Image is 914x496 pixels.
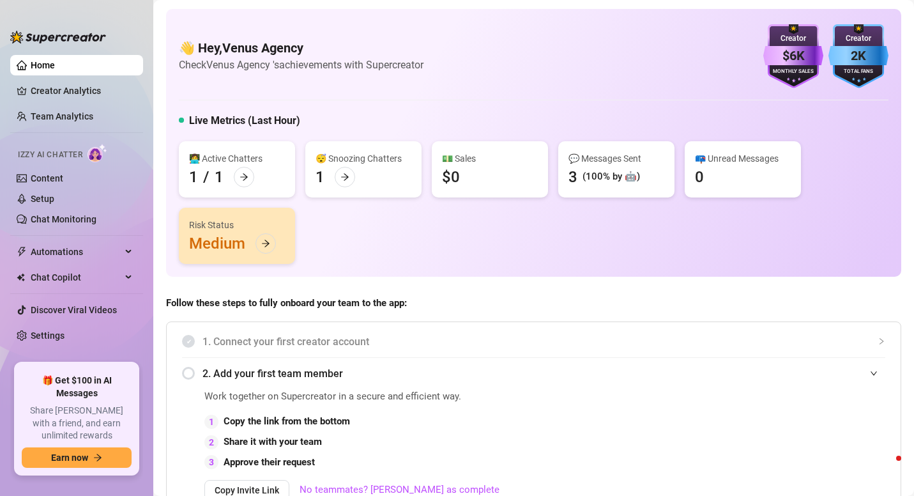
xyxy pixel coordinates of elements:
[31,111,93,121] a: Team Analytics
[202,334,885,350] span: 1. Connect your first creator account
[22,447,132,468] button: Earn nowarrow-right
[871,453,901,483] iframe: Intercom live chat
[31,60,55,70] a: Home
[224,436,322,447] strong: Share it with your team
[31,194,54,204] a: Setup
[340,173,349,182] span: arrow-right
[31,330,65,341] a: Settings
[828,33,888,45] div: Creator
[179,39,423,57] h4: 👋 Hey, Venus Agency
[22,405,132,442] span: Share [PERSON_NAME] with a friend, and earn unlimited rewards
[31,173,63,183] a: Content
[51,453,88,463] span: Earn now
[182,358,885,389] div: 2. Add your first team member
[18,149,82,161] span: Izzy AI Chatter
[204,455,218,469] div: 3
[240,173,248,182] span: arrow-right
[31,214,96,224] a: Chat Monitoring
[182,326,885,357] div: 1. Connect your first creator account
[31,267,121,288] span: Chat Copilot
[763,33,823,45] div: Creator
[828,68,888,76] div: Total Fans
[31,305,117,315] a: Discover Viral Videos
[10,31,106,43] img: logo-BBDzfeDw.svg
[870,369,878,377] span: expanded
[204,415,218,429] div: 1
[583,169,640,185] div: (100% by 🤖)
[93,453,102,462] span: arrow-right
[22,375,132,399] span: 🎁 Get $100 in AI Messages
[204,389,598,405] span: Work together on Supercreator in a secure and efficient way.
[189,151,285,166] div: 👩‍💻 Active Chatters
[224,415,350,427] strong: Copy the link from the bottom
[204,435,218,449] div: 2
[763,46,823,66] div: $6K
[568,151,664,166] div: 💬 Messages Sent
[88,144,107,162] img: AI Chatter
[17,273,25,282] img: Chat Copilot
[17,247,27,257] span: thunderbolt
[878,337,885,345] span: collapsed
[215,167,224,187] div: 1
[828,46,888,66] div: 2K
[442,151,538,166] div: 💵 Sales
[166,297,407,309] strong: Follow these steps to fully onboard your team to the app:
[695,151,791,166] div: 📪 Unread Messages
[189,167,198,187] div: 1
[568,167,577,187] div: 3
[189,218,285,232] div: Risk Status
[179,57,423,73] article: Check Venus Agency 's achievements with Supercreator
[31,81,133,101] a: Creator Analytics
[695,167,704,187] div: 0
[763,24,823,88] img: purple-badge-B9DA21FR.svg
[215,485,279,495] span: Copy Invite Link
[202,366,885,382] span: 2. Add your first team member
[224,456,315,468] strong: Approve their request
[189,113,300,128] h5: Live Metrics (Last Hour)
[31,242,121,262] span: Automations
[316,151,411,166] div: 😴 Snoozing Chatters
[763,68,823,76] div: Monthly Sales
[316,167,324,187] div: 1
[261,239,270,248] span: arrow-right
[828,24,888,88] img: blue-badge-DgoSNQY1.svg
[442,167,460,187] div: $0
